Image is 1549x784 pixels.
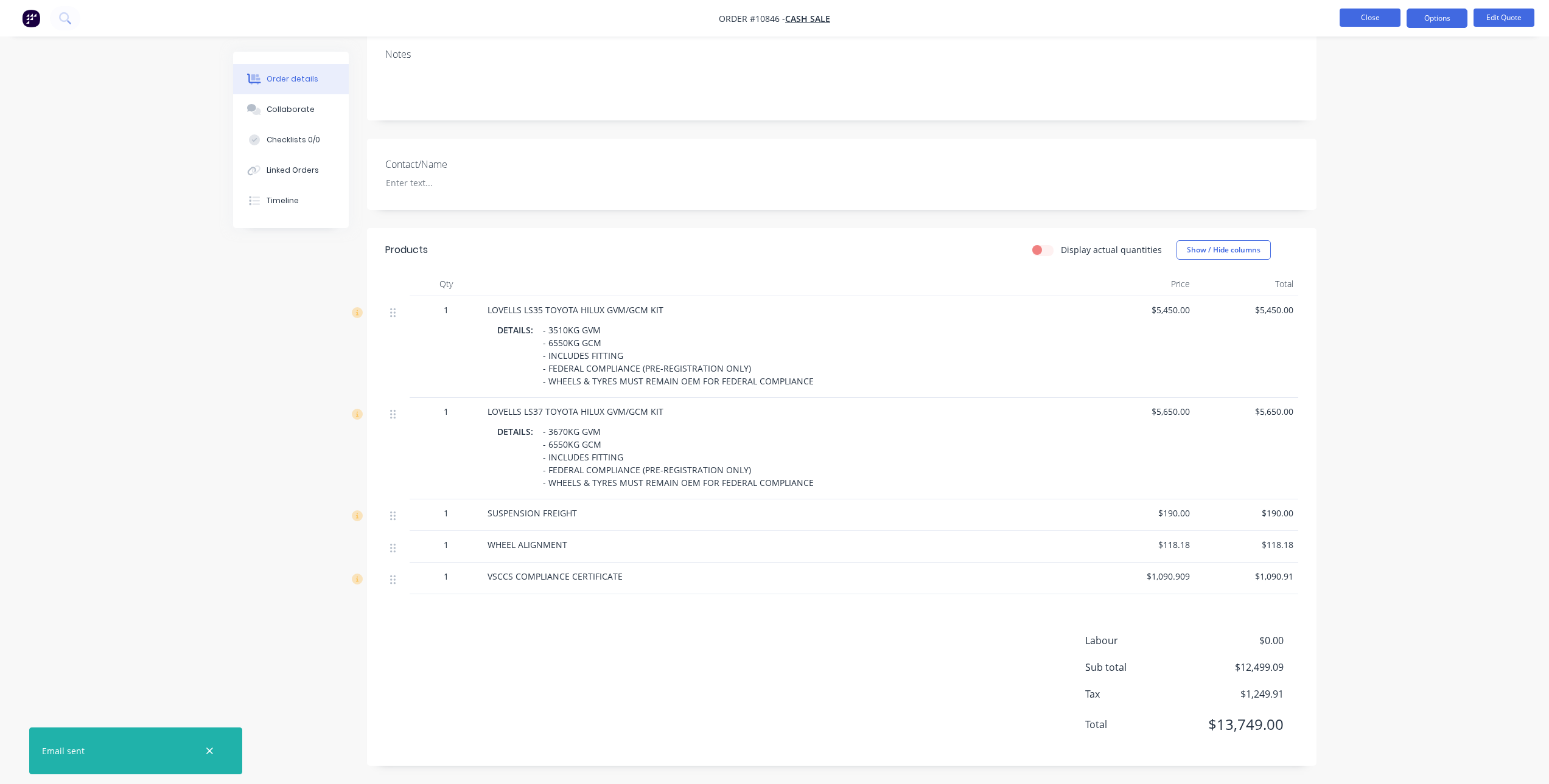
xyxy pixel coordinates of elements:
[267,134,320,145] div: Checklists 0/0
[1200,538,1293,551] span: $118.18
[444,570,449,583] span: 1
[385,157,537,172] label: Contact/Name
[497,423,538,440] div: DETAILS:
[267,195,299,206] div: Timeline
[444,538,449,551] span: 1
[1096,570,1190,583] span: $1,090.909
[488,304,663,316] span: LOVELLS LS35 TOYOTA HILUX GVM/GCM KIT
[1407,9,1467,28] button: Options
[1085,687,1194,701] span: Tax
[538,423,819,491] div: - 3670KG GVM - 6550KG GCM - INCLUDES FITTING - FEDERAL COMPLIANCE (PRE-REGISTRATION ONLY) - WHEEL...
[410,272,483,296] div: Qty
[785,13,830,24] a: Cash Sale
[1200,570,1293,583] span: $1,090.91
[1061,243,1162,256] label: Display actual quantities
[1096,405,1190,418] span: $5,650.00
[385,49,1298,60] div: Notes
[1195,272,1298,296] div: Total
[1085,660,1194,675] span: Sub total
[444,507,449,519] span: 1
[1193,687,1283,701] span: $1,249.91
[488,571,623,582] span: VSCCS COMPLIANCE CERTIFICATE
[1193,713,1283,735] span: $13,749.00
[497,321,538,339] div: DETAILS:
[233,64,349,94] button: Order details
[42,744,85,757] div: Email sent
[22,9,40,27] img: Factory
[1200,304,1293,316] span: $5,450.00
[488,539,567,550] span: WHEEL ALIGNMENT
[233,125,349,155] button: Checklists 0/0
[488,507,577,519] span: SUSPENSION FREIGHT
[267,74,318,85] div: Order details
[1091,272,1195,296] div: Price
[233,155,349,186] button: Linked Orders
[1096,304,1190,316] span: $5,450.00
[444,405,449,418] span: 1
[267,104,315,115] div: Collaborate
[1096,507,1190,519] span: $190.00
[1200,507,1293,519] span: $190.00
[719,13,785,24] span: Order #10846 -
[1085,633,1194,648] span: Labour
[488,406,663,417] span: LOVELLS LS37 TOYOTA HILUX GVM/GCM KIT
[1193,633,1283,648] span: $0.00
[1474,9,1534,27] button: Edit Quote
[233,94,349,125] button: Collaborate
[444,304,449,316] span: 1
[1096,538,1190,551] span: $118.18
[385,243,428,257] div: Products
[233,186,349,216] button: Timeline
[1177,240,1271,260] button: Show / Hide columns
[267,165,319,176] div: Linked Orders
[1340,9,1400,27] button: Close
[1200,405,1293,418] span: $5,650.00
[1193,660,1283,675] span: $12,499.09
[538,321,819,390] div: - 3510KG GVM - 6550KG GCM - INCLUDES FITTING - FEDERAL COMPLIANCE (PRE-REGISTRATION ONLY) - WHEEL...
[1085,717,1194,732] span: Total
